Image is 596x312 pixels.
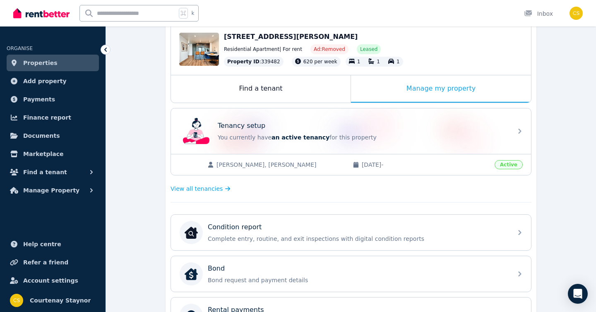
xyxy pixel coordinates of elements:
a: Refer a friend [7,254,99,271]
a: Properties [7,55,99,71]
a: BondBondBond request and payment details [171,256,531,292]
span: Courtenay Staynor [30,295,91,305]
div: Manage my property [351,75,531,103]
a: Marketplace [7,146,99,162]
div: Find a tenant [171,75,351,103]
span: Manage Property [23,185,79,195]
span: Payments [23,94,55,104]
span: 620 per week [303,59,337,65]
span: [STREET_ADDRESS][PERSON_NAME] [224,33,358,41]
a: Help centre [7,236,99,252]
span: Add property [23,76,67,86]
div: : 339482 [224,57,284,67]
a: Tenancy setupTenancy setupYou currently havean active tenancyfor this property [171,108,531,154]
img: Condition report [185,226,198,239]
span: Refer a friend [23,257,68,267]
span: Documents [23,131,60,141]
span: 1 [397,59,400,65]
span: Active [495,160,523,169]
button: Find a tenant [7,164,99,180]
p: You currently have for this property [218,133,507,142]
img: Courtenay Staynor [570,7,583,20]
p: Bond [208,264,225,274]
a: Condition reportCondition reportComplete entry, routine, and exit inspections with digital condit... [171,215,531,250]
span: Leased [360,46,377,53]
span: Find a tenant [23,167,67,177]
p: Tenancy setup [218,121,265,131]
a: Documents [7,127,99,144]
img: Bond [185,267,198,281]
a: Payments [7,91,99,108]
p: Condition report [208,222,262,232]
img: Courtenay Staynor [10,294,23,307]
div: Open Intercom Messenger [568,284,588,304]
span: [DATE] - [362,161,490,169]
span: Residential Apartment | For rent [224,46,302,53]
span: ORGANISE [7,46,33,51]
a: Account settings [7,272,99,289]
span: [PERSON_NAME], [PERSON_NAME] [216,161,344,169]
span: an active tenancy [272,134,329,141]
p: Complete entry, routine, and exit inspections with digital condition reports [208,235,507,243]
span: Property ID [227,58,260,65]
div: Inbox [524,10,553,18]
a: View all tenancies [171,185,231,193]
span: Marketplace [23,149,63,159]
span: Ad: Removed [314,46,345,53]
span: Account settings [23,276,78,286]
button: Manage Property [7,182,99,199]
a: Add property [7,73,99,89]
img: RentBetter [13,7,70,19]
span: 1 [377,59,380,65]
img: Tenancy setup [183,118,209,144]
span: View all tenancies [171,185,223,193]
a: Finance report [7,109,99,126]
span: k [191,10,194,17]
span: Finance report [23,113,71,122]
span: Help centre [23,239,61,249]
p: Bond request and payment details [208,276,507,284]
span: Properties [23,58,58,68]
span: 1 [357,59,360,65]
